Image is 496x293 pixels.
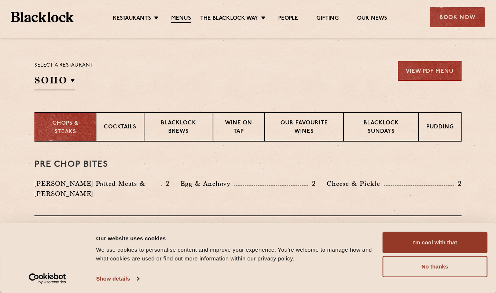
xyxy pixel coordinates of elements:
[113,15,151,22] a: Restaurants
[200,15,258,22] a: The Blacklock Way
[96,273,139,284] a: Show details
[327,179,384,189] p: Cheese & Pickle
[221,119,257,136] p: Wine on Tap
[152,119,205,136] p: Blacklock Brews
[96,245,374,263] div: We use cookies to personalise content and improve your experience. You're welcome to manage how a...
[15,273,80,284] a: Usercentrics Cookiebot - opens in a new window
[43,120,88,136] p: Chops & Steaks
[357,15,387,22] a: Our News
[34,160,462,169] h3: Pre Chop Bites
[454,179,462,188] p: 2
[308,179,316,188] p: 2
[34,61,93,70] p: Select a restaurant
[180,179,234,189] p: Egg & Anchovy
[398,61,462,81] a: View PDF Menu
[278,15,298,22] a: People
[382,256,487,277] button: No thanks
[34,74,75,90] h2: SOHO
[162,179,169,188] p: 2
[171,15,191,23] a: Menus
[351,119,411,136] p: Blacklock Sundays
[316,15,338,22] a: Gifting
[272,119,336,136] p: Our favourite wines
[96,234,374,243] div: Our website uses cookies
[382,232,487,253] button: I'm cool with that
[104,123,136,132] p: Cocktails
[426,123,454,132] p: Pudding
[11,12,74,22] img: BL_Textured_Logo-footer-cropped.svg
[34,179,161,199] p: [PERSON_NAME] Potted Meats & [PERSON_NAME]
[430,7,485,27] div: Book Now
